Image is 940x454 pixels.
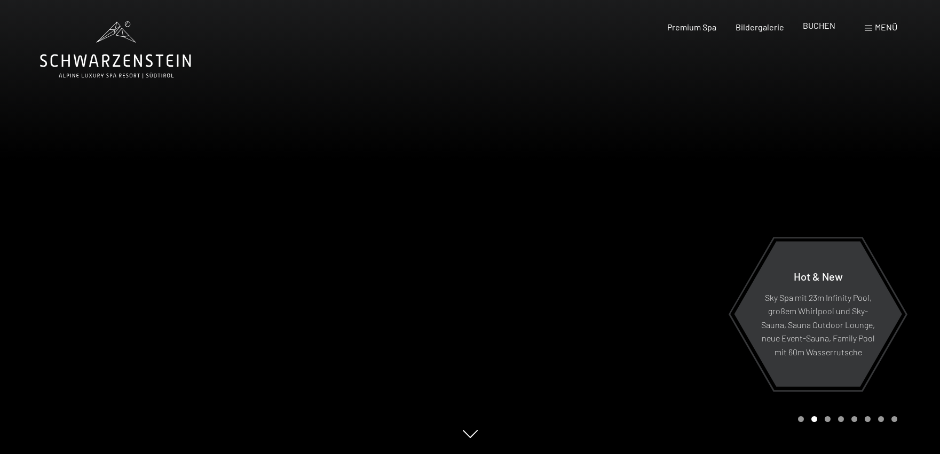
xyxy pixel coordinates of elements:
div: Carousel Page 4 [838,416,844,422]
div: Carousel Page 8 [891,416,897,422]
a: Premium Spa [667,22,716,32]
p: Sky Spa mit 23m Infinity Pool, großem Whirlpool und Sky-Sauna, Sauna Outdoor Lounge, neue Event-S... [760,290,876,359]
div: Carousel Page 3 [825,416,831,422]
div: Carousel Page 1 [798,416,804,422]
div: Carousel Page 2 (Current Slide) [811,416,817,422]
span: Hot & New [794,269,843,282]
div: Carousel Page 7 [878,416,884,422]
a: BUCHEN [803,20,835,30]
div: Carousel Pagination [794,416,897,422]
div: Carousel Page 5 [851,416,857,422]
a: Hot & New Sky Spa mit 23m Infinity Pool, großem Whirlpool und Sky-Sauna, Sauna Outdoor Lounge, ne... [733,241,903,387]
span: Menü [875,22,897,32]
div: Carousel Page 6 [865,416,871,422]
a: Bildergalerie [736,22,784,32]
